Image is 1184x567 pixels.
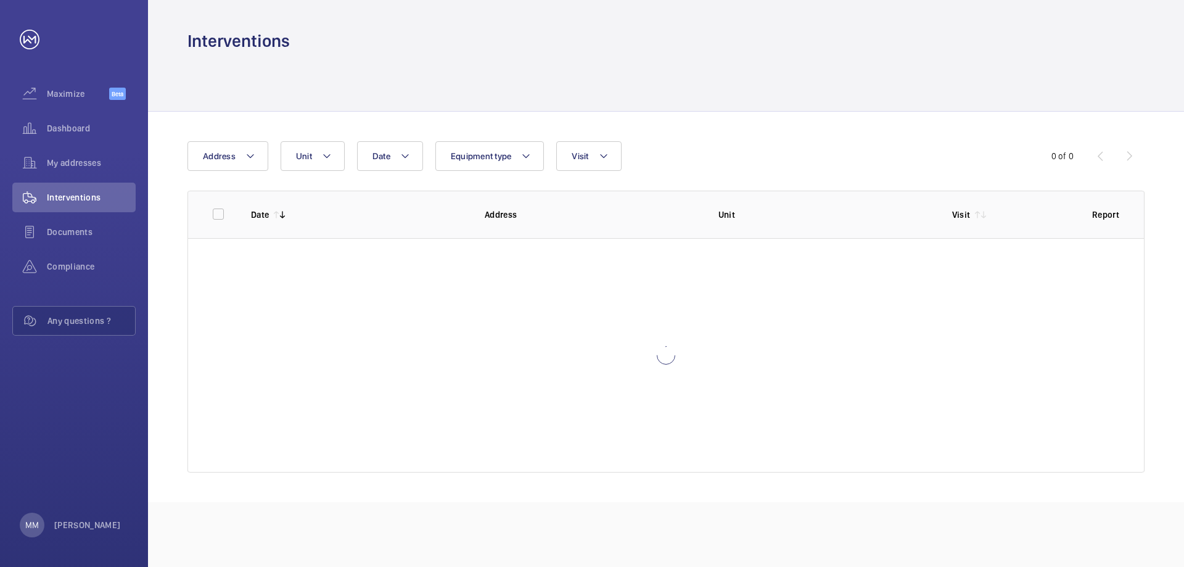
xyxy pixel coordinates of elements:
span: Unit [296,151,312,161]
p: Report [1092,209,1119,221]
span: Documents [47,226,136,238]
span: Visit [572,151,588,161]
span: Dashboard [47,122,136,135]
span: Address [203,151,236,161]
span: Date [372,151,390,161]
span: Maximize [47,88,109,100]
button: Unit [281,141,345,171]
span: Interventions [47,191,136,204]
p: [PERSON_NAME] [54,519,121,531]
p: Date [251,209,269,221]
p: Address [485,209,699,221]
button: Address [187,141,268,171]
span: Equipment type [451,151,512,161]
span: My addresses [47,157,136,169]
p: MM [25,519,39,531]
div: 0 of 0 [1051,150,1074,162]
h1: Interventions [187,30,290,52]
button: Equipment type [435,141,545,171]
button: Visit [556,141,621,171]
span: Beta [109,88,126,100]
span: Any questions ? [47,315,135,327]
p: Unit [718,209,932,221]
span: Compliance [47,260,136,273]
button: Date [357,141,423,171]
p: Visit [952,209,971,221]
